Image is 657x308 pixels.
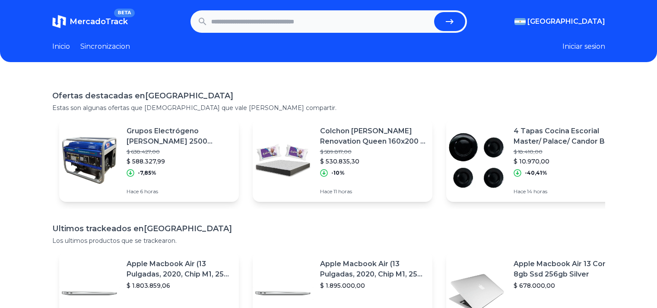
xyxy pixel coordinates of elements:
p: Colchon [PERSON_NAME] Renovation Queen 160x200 + 2 Almohada [PERSON_NAME] [320,126,425,147]
span: BETA [114,9,134,17]
p: Apple Macbook Air (13 Pulgadas, 2020, Chip M1, 256 Gb De Ssd, 8 Gb De Ram) - Plata [127,259,232,280]
span: MercadoTrack [70,17,128,26]
img: Argentina [514,18,526,25]
a: Sincronizacion [80,41,130,52]
a: MercadoTrackBETA [52,15,128,28]
button: [GEOGRAPHIC_DATA] [514,16,605,27]
p: 4 Tapas Cocina Escorial Master/ Palace/ Candor B [514,126,619,147]
p: Estas son algunas ofertas que [DEMOGRAPHIC_DATA] que vale [PERSON_NAME] compartir. [52,104,605,112]
span: [GEOGRAPHIC_DATA] [527,16,605,27]
p: Hace 6 horas [127,188,232,195]
img: Featured image [253,130,313,191]
p: $ 638.427,00 [127,148,232,155]
a: Featured imageGrupos Electrógeno [PERSON_NAME] 2500 [PERSON_NAME] Arranque Manual$ 638.427,00$ 58... [59,119,239,202]
img: Featured image [59,130,120,191]
p: $ 678.000,00 [514,281,619,290]
p: Apple Macbook Air 13 Core I5 8gb Ssd 256gb Silver [514,259,619,280]
p: Los ultimos productos que se trackearon. [52,236,605,245]
p: $ 18.410,00 [514,148,619,155]
img: MercadoTrack [52,15,66,28]
a: Featured imageColchon [PERSON_NAME] Renovation Queen 160x200 + 2 Almohada [PERSON_NAME]$ 589.817,... [253,119,432,202]
p: Apple Macbook Air (13 Pulgadas, 2020, Chip M1, 256 Gb De Ssd, 8 Gb De Ram) - Plata [320,259,425,280]
p: $ 10.970,00 [514,157,619,166]
h1: Ultimos trackeados en [GEOGRAPHIC_DATA] [52,223,605,235]
p: $ 588.327,99 [127,157,232,166]
p: -40,41% [525,170,547,176]
p: $ 1.803.859,06 [127,281,232,290]
a: Featured image4 Tapas Cocina Escorial Master/ Palace/ Candor B$ 18.410,00$ 10.970,00-40,41%Hace 1... [446,119,626,202]
h1: Ofertas destacadas en [GEOGRAPHIC_DATA] [52,90,605,102]
p: Hace 11 horas [320,188,425,195]
p: -10% [331,170,345,176]
p: $ 530.835,30 [320,157,425,166]
p: $ 589.817,00 [320,148,425,155]
p: $ 1.895.000,00 [320,281,425,290]
img: Featured image [446,130,507,191]
p: -7,85% [138,170,156,176]
p: Grupos Electrógeno [PERSON_NAME] 2500 [PERSON_NAME] Arranque Manual [127,126,232,147]
a: Inicio [52,41,70,52]
button: Iniciar sesion [562,41,605,52]
p: Hace 14 horas [514,188,619,195]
